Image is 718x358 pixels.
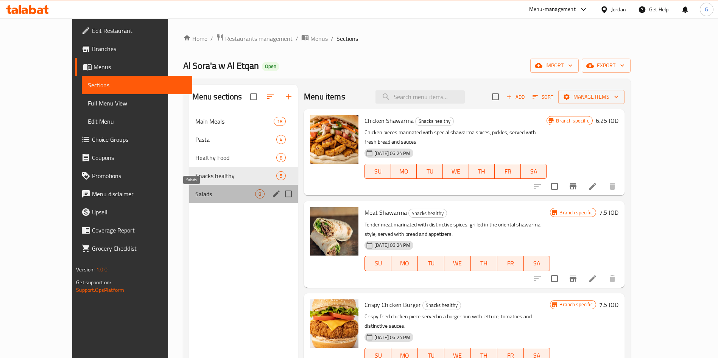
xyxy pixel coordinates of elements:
div: Jordan [611,5,626,14]
span: FR [498,166,518,177]
button: delete [603,270,621,288]
input: search [375,90,465,104]
div: items [276,153,286,162]
span: WE [447,258,468,269]
button: export [582,59,631,73]
button: TH [469,164,495,179]
a: Menu disclaimer [75,185,192,203]
a: Edit Menu [82,112,192,130]
p: Tender meat marinated with distinctive spices, grilled in the oriental shawarma style, served wit... [364,220,550,239]
div: items [276,171,286,180]
span: 18 [274,118,285,125]
span: Branch specific [553,117,592,124]
button: delete [603,177,621,195]
button: import [530,59,579,73]
img: Chicken Shawarma [310,115,358,164]
button: SA [524,256,550,271]
div: Menu-management [529,5,576,14]
div: Salads8edit [189,185,298,203]
span: SU [368,166,388,177]
span: Menus [93,62,186,71]
a: Restaurants management [216,34,293,43]
span: 5 [277,172,285,180]
h2: Menu sections [192,91,242,102]
span: G [705,5,708,14]
span: Restaurants management [225,34,293,43]
span: [DATE] 06:24 PM [371,334,413,341]
a: Support.OpsPlatform [76,285,124,295]
span: Coupons [92,153,186,162]
span: SA [527,258,547,269]
span: SA [524,166,544,177]
span: Sort sections [262,88,280,106]
span: Snacks healthy [416,117,453,126]
span: Salads [195,189,255,198]
span: Coverage Report [92,226,186,235]
span: Full Menu View [88,99,186,108]
span: Open [262,63,279,70]
div: Snacks healthy [408,209,447,218]
span: Meat Shawarma [364,207,407,218]
span: Branch specific [556,301,595,308]
a: Promotions [75,167,192,185]
button: Sort [531,91,555,103]
span: Chicken Shawarma [364,115,414,126]
span: Select to update [547,178,562,194]
span: Healthy Food [195,153,276,162]
span: FR [500,258,521,269]
a: Choice Groups [75,130,192,149]
h2: Menu items [304,91,345,102]
button: FR [497,256,524,271]
button: Add [503,91,528,103]
span: 8 [255,191,264,198]
li: / [331,34,333,43]
li: / [210,34,213,43]
button: Manage items [558,90,625,104]
div: Snacks healthy [195,171,276,180]
span: TH [474,258,494,269]
span: Edit Restaurant [92,26,186,35]
div: Main Meals18 [189,112,298,130]
span: Pasta [195,135,276,144]
span: WE [446,166,466,177]
h6: 7.5 JOD [599,207,618,218]
span: Select section [487,89,503,105]
span: Add item [503,91,528,103]
a: Coverage Report [75,221,192,239]
div: Snacks healthy [415,117,454,126]
span: TH [472,166,492,177]
button: TU [417,164,443,179]
span: Get support on: [76,277,111,287]
div: Snacks healthy5 [189,167,298,185]
span: Snacks healthy [423,301,461,310]
span: [DATE] 06:24 PM [371,150,413,157]
button: Add section [280,88,298,106]
span: import [536,61,573,70]
a: Edit Restaurant [75,22,192,40]
span: 8 [277,154,285,161]
a: Sections [82,76,192,94]
span: Sort [533,93,553,101]
button: edit [271,188,282,200]
span: Sections [336,34,358,43]
button: Branch-specific-item [564,270,582,288]
span: TU [421,258,441,269]
span: Sort items [528,91,558,103]
div: Pasta4 [189,130,298,149]
div: items [255,189,265,198]
span: MO [394,258,415,269]
span: Al Sora'a w Al Etqan [183,57,259,74]
span: Edit Menu [88,117,186,126]
span: Branch specific [556,209,595,216]
span: TU [420,166,440,177]
span: Choice Groups [92,135,186,144]
span: Upsell [92,208,186,217]
p: Crispy fried chicken piece served in a burger bun with lettuce, tomatoes and distinctive sauces. [364,312,550,331]
a: Coupons [75,149,192,167]
span: 1.0.0 [96,265,108,274]
a: Branches [75,40,192,58]
button: WE [444,256,471,271]
span: [DATE] 06:24 PM [371,242,413,249]
img: Meat Shawarma [310,207,358,256]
